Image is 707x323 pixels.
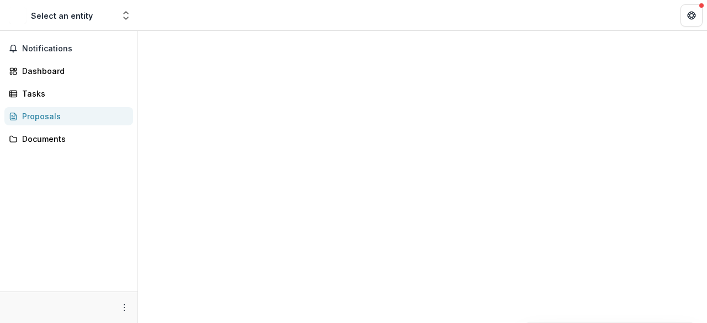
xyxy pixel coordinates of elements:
[4,62,133,80] a: Dashboard
[680,4,703,27] button: Get Help
[4,40,133,57] button: Notifications
[22,110,124,122] div: Proposals
[4,130,133,148] a: Documents
[22,88,124,99] div: Tasks
[22,65,124,77] div: Dashboard
[31,10,93,22] div: Select an entity
[118,301,131,314] button: More
[118,4,134,27] button: Open entity switcher
[22,44,129,54] span: Notifications
[4,107,133,125] a: Proposals
[22,133,124,145] div: Documents
[4,84,133,103] a: Tasks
